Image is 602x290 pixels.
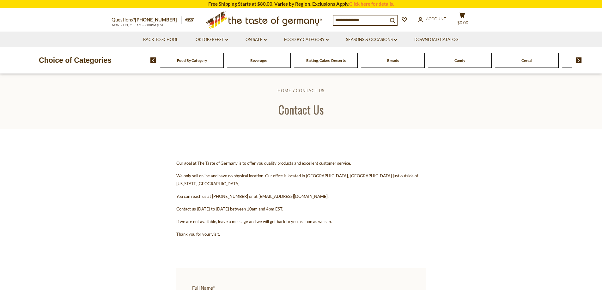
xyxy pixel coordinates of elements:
span: MON - FRI, 9:00AM - 5:00PM (EST) [112,23,165,27]
img: next arrow [576,57,582,63]
a: Breads [387,58,399,63]
span: Thank you for your visit. [176,232,220,237]
a: Download Catalog [414,36,459,43]
h1: Contact Us [20,102,582,116]
span: You can reach us at [PHONE_NUMBER] or at [EMAIL_ADDRESS][DOMAIN_NAME]. [176,194,329,199]
a: Contact Us [296,88,325,93]
a: Beverages [250,58,267,63]
a: On Sale [246,36,267,43]
a: Candy [454,58,465,63]
span: $0.00 [457,20,468,25]
a: Account [418,15,446,22]
a: Back to School [143,36,178,43]
span: Account [426,16,446,21]
p: Questions? [112,16,182,24]
a: Food By Category [284,36,329,43]
img: previous arrow [150,57,156,63]
span: Our goal at The Taste of Germany is to offer you quality products and excellent customer service. [176,161,351,166]
a: Oktoberfest [196,36,228,43]
span: If we are not available, leave a message and we will get back to you as soon as we can. [176,219,332,224]
a: Food By Category [177,58,207,63]
a: Cereal [521,58,532,63]
a: Home [277,88,291,93]
span: We only sell online and have no physical location. Our office is located in [GEOGRAPHIC_DATA], [G... [176,173,418,186]
a: Click here for details. [349,1,394,7]
a: [PHONE_NUMBER] [135,17,177,22]
a: Baking, Cakes, Desserts [306,58,346,63]
a: Seasons & Occasions [346,36,397,43]
button: $0.00 [453,12,472,28]
span: Contact us [DATE] to [DATE] between 10am and 4pm EST. [176,206,283,211]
